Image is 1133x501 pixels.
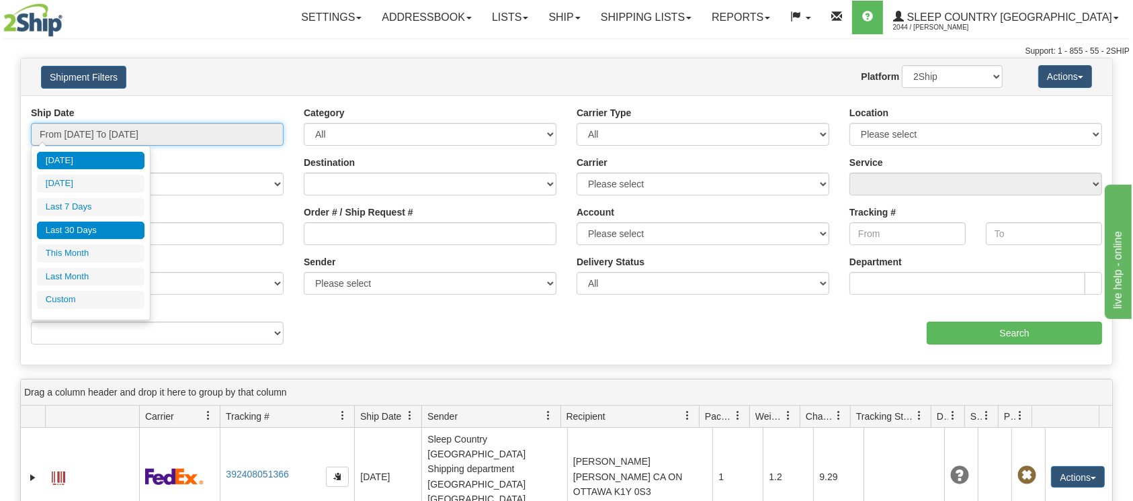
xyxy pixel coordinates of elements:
[538,1,590,34] a: Ship
[849,206,896,219] label: Tracking #
[676,404,699,427] a: Recipient filter column settings
[970,410,982,423] span: Shipment Issues
[538,404,560,427] a: Sender filter column settings
[326,467,349,487] button: Copy to clipboard
[893,21,994,34] span: 2044 / [PERSON_NAME]
[941,404,964,427] a: Delivery Status filter column settings
[3,3,62,37] img: logo2044.jpg
[21,379,1112,406] div: grid grouping header
[705,410,733,423] span: Packages
[41,66,126,89] button: Shipment Filters
[1017,466,1036,485] span: Pickup Not Assigned
[427,410,458,423] span: Sender
[908,404,931,427] a: Tracking Status filter column settings
[37,268,144,286] li: Last Month
[1038,65,1092,88] button: Actions
[904,11,1112,23] span: Sleep Country [GEOGRAPHIC_DATA]
[145,410,174,423] span: Carrier
[226,410,269,423] span: Tracking #
[856,410,915,423] span: Tracking Status
[37,198,144,216] li: Last 7 Days
[26,471,40,484] a: Expand
[331,404,354,427] a: Tracking # filter column settings
[849,255,902,269] label: Department
[1004,410,1015,423] span: Pickup Status
[849,106,888,120] label: Location
[975,404,998,427] a: Shipment Issues filter column settings
[482,1,538,34] a: Lists
[927,322,1102,345] input: Search
[577,156,607,169] label: Carrier
[1009,404,1032,427] a: Pickup Status filter column settings
[37,291,144,309] li: Custom
[37,152,144,170] li: [DATE]
[777,404,800,427] a: Weight filter column settings
[986,222,1102,245] input: To
[849,222,966,245] input: From
[145,468,204,485] img: 2 - FedEx Express®
[10,8,124,24] div: live help - online
[577,106,631,120] label: Carrier Type
[304,206,413,219] label: Order # / Ship Request #
[37,244,144,263] li: This Month
[226,469,288,480] a: 392408051366
[883,1,1129,34] a: Sleep Country [GEOGRAPHIC_DATA] 2044 / [PERSON_NAME]
[304,156,355,169] label: Destination
[827,404,850,427] a: Charge filter column settings
[372,1,482,34] a: Addressbook
[37,222,144,240] li: Last 30 Days
[1051,466,1105,488] button: Actions
[52,465,65,487] a: Label
[566,410,605,423] span: Recipient
[861,70,899,83] label: Platform
[398,404,421,427] a: Ship Date filter column settings
[849,156,883,169] label: Service
[304,255,335,269] label: Sender
[726,404,749,427] a: Packages filter column settings
[1102,182,1132,319] iframe: chat widget
[577,255,644,269] label: Delivery Status
[37,175,144,193] li: [DATE]
[950,466,969,485] span: Unknown
[577,206,614,219] label: Account
[806,410,834,423] span: Charge
[755,410,784,423] span: Weight
[31,106,75,120] label: Ship Date
[937,410,948,423] span: Delivery Status
[360,410,401,423] span: Ship Date
[591,1,702,34] a: Shipping lists
[291,1,372,34] a: Settings
[3,46,1130,57] div: Support: 1 - 855 - 55 - 2SHIP
[702,1,780,34] a: Reports
[197,404,220,427] a: Carrier filter column settings
[304,106,345,120] label: Category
